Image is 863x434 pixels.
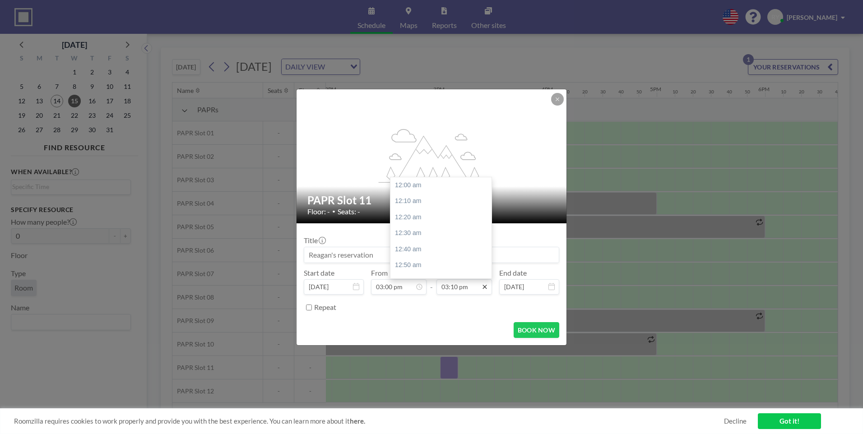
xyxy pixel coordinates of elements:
span: Floor: - [307,207,330,216]
span: Seats: - [338,207,360,216]
label: End date [499,268,527,277]
div: 12:00 am [390,177,496,194]
span: Roomzilla requires cookies to work properly and provide you with the best experience. You can lea... [14,417,724,425]
label: Repeat [314,303,336,312]
label: Start date [304,268,334,277]
h2: PAPR Slot 11 [307,194,557,207]
a: Decline [724,417,747,425]
div: 01:00 am [390,273,496,290]
label: From [371,268,388,277]
span: - [430,272,433,291]
button: BOOK NOW [514,322,559,338]
span: • [332,208,335,215]
label: Title [304,236,325,245]
input: Reagan's reservation [304,247,559,263]
div: 12:40 am [390,241,496,258]
div: 12:20 am [390,209,496,226]
a: here. [350,417,365,425]
a: Got it! [758,413,821,429]
div: 12:50 am [390,257,496,273]
div: 12:30 am [390,225,496,241]
div: 12:10 am [390,193,496,209]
